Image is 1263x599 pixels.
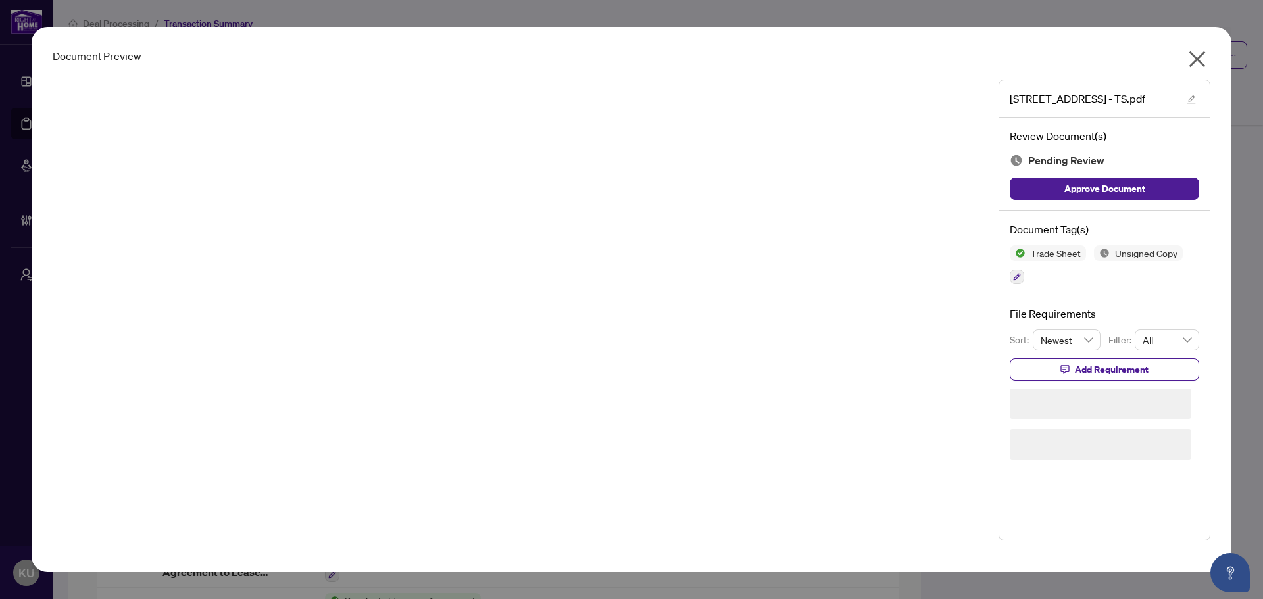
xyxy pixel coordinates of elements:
[1108,333,1135,347] p: Filter:
[1064,178,1145,199] span: Approve Document
[1041,330,1093,350] span: Newest
[1210,553,1250,592] button: Open asap
[53,48,1210,64] div: Document Preview
[1010,306,1199,322] h4: File Requirements
[1010,358,1199,381] button: Add Requirement
[1187,49,1208,70] span: close
[1075,359,1149,380] span: Add Requirement
[1010,245,1026,261] img: Status Icon
[1010,128,1199,144] h4: Review Document(s)
[1026,249,1086,258] span: Trade Sheet
[1094,245,1110,261] img: Status Icon
[1010,178,1199,200] button: Approve Document
[1010,333,1033,347] p: Sort:
[1143,330,1191,350] span: All
[1010,154,1023,167] img: Document Status
[1010,222,1199,237] h4: Document Tag(s)
[1187,95,1196,104] span: edit
[1028,152,1104,170] span: Pending Review
[1110,249,1183,258] span: Unsigned Copy
[1010,91,1145,107] span: [STREET_ADDRESS] - TS.pdf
